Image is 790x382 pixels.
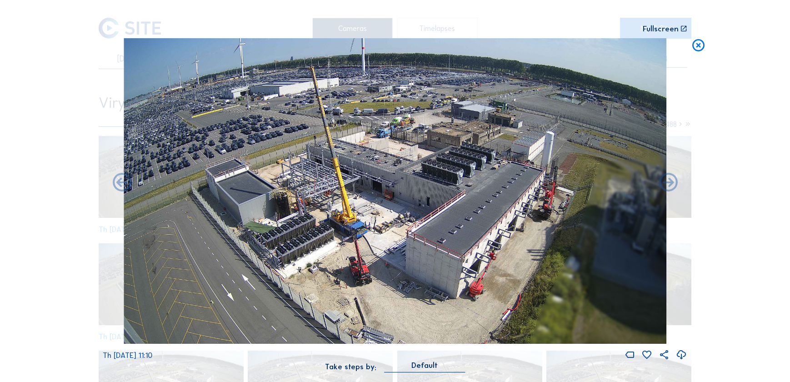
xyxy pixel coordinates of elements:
[103,351,152,360] span: Th [DATE] 11:10
[325,363,376,370] div: Take steps by:
[385,361,465,372] div: Default
[411,361,438,369] div: Default
[124,38,667,344] img: Image
[657,172,680,194] i: Back
[111,172,133,194] i: Forward
[643,25,679,32] div: Fullscreen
